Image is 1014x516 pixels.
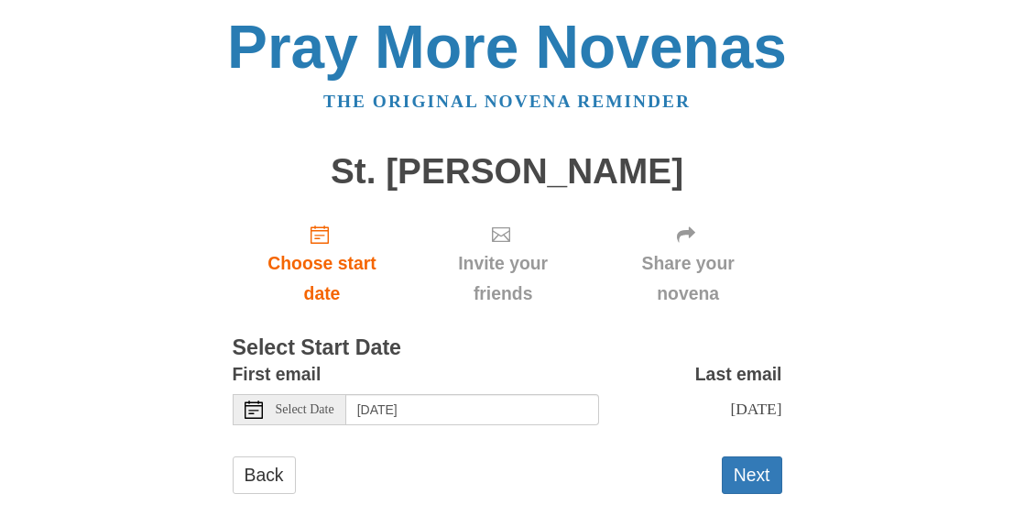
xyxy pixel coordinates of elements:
[411,209,594,318] div: Click "Next" to confirm your start date first.
[233,209,412,318] a: Choose start date
[276,403,334,416] span: Select Date
[233,456,296,494] a: Back
[251,248,394,309] span: Choose start date
[323,92,691,111] a: The original novena reminder
[233,336,782,360] h3: Select Start Date
[613,248,764,309] span: Share your novena
[227,13,787,81] a: Pray More Novenas
[594,209,782,318] div: Click "Next" to confirm your start date first.
[233,152,782,192] h1: St. [PERSON_NAME]
[722,456,782,494] button: Next
[430,248,575,309] span: Invite your friends
[730,400,781,418] span: [DATE]
[695,359,782,390] label: Last email
[233,359,322,390] label: First email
